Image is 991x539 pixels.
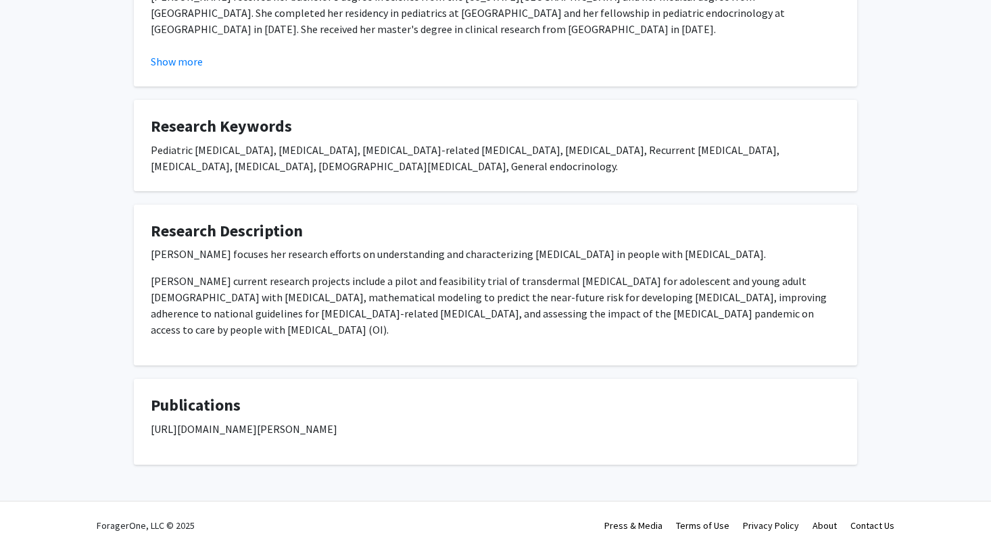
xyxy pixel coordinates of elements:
[151,222,840,241] h4: Research Description
[151,421,840,437] p: [URL][DOMAIN_NAME][PERSON_NAME]
[10,478,57,529] iframe: Chat
[676,519,729,532] a: Terms of Use
[604,519,662,532] a: Press & Media
[151,246,840,262] p: [PERSON_NAME] focuses her research efforts on understanding and characterizing [MEDICAL_DATA] in ...
[743,519,799,532] a: Privacy Policy
[151,142,840,174] div: Pediatric [MEDICAL_DATA], [MEDICAL_DATA], [MEDICAL_DATA]-related [MEDICAL_DATA], [MEDICAL_DATA], ...
[151,53,203,70] button: Show more
[850,519,894,532] a: Contact Us
[151,117,840,136] h4: Research Keywords
[151,396,840,415] h4: Publications
[813,519,837,532] a: About
[151,273,840,338] p: [PERSON_NAME] current research projects include a pilot and feasibility trial of transdermal [MED...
